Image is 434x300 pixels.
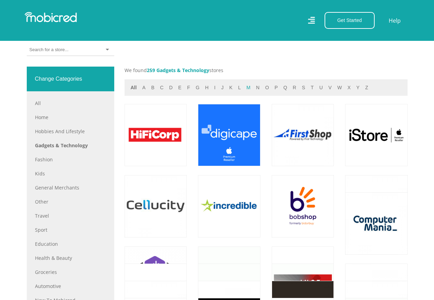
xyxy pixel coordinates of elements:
button: k [227,84,234,92]
button: a [140,84,148,92]
button: e [176,84,184,92]
button: u [317,84,325,92]
div: Change Categories [27,67,114,91]
button: l [236,84,243,92]
input: Search for a store... [30,47,68,53]
button: s [300,84,307,92]
a: Fashion [35,156,106,163]
button: j [219,84,226,92]
button: r [291,84,298,92]
button: i [212,84,218,92]
button: g [193,84,201,92]
button: y [354,84,362,92]
a: Education [35,240,106,247]
button: t [309,84,316,92]
a: Groceries [35,268,106,276]
button: v [326,84,333,92]
a: Home [35,114,106,121]
button: o [263,84,271,92]
a: Sport [35,226,106,233]
a: Other [35,198,106,205]
a: Health & Beauty [35,254,106,262]
button: b [149,84,156,92]
button: z [363,84,370,92]
a: Travel [35,212,106,219]
button: q [281,84,289,92]
button: w [335,84,344,92]
a: Kids [35,170,106,177]
button: All [129,84,139,92]
button: c [158,84,165,92]
button: m [244,84,253,92]
button: f [185,84,192,92]
a: Help [388,16,401,25]
img: Mobicred [25,12,77,22]
button: Get Started [325,12,375,29]
button: d [167,84,175,92]
span: Gadgets & Technology [156,67,209,73]
button: x [345,84,353,92]
button: h [203,84,211,92]
button: p [272,84,280,92]
span: 259 [147,67,155,73]
a: Automotive [35,282,106,290]
a: Hobbies and Lifestyle [35,128,106,135]
a: All [35,100,106,107]
a: General Merchants [35,184,106,191]
p: We found stores [125,67,408,74]
button: n [254,84,261,92]
a: Gadgets & Technology [35,142,106,149]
